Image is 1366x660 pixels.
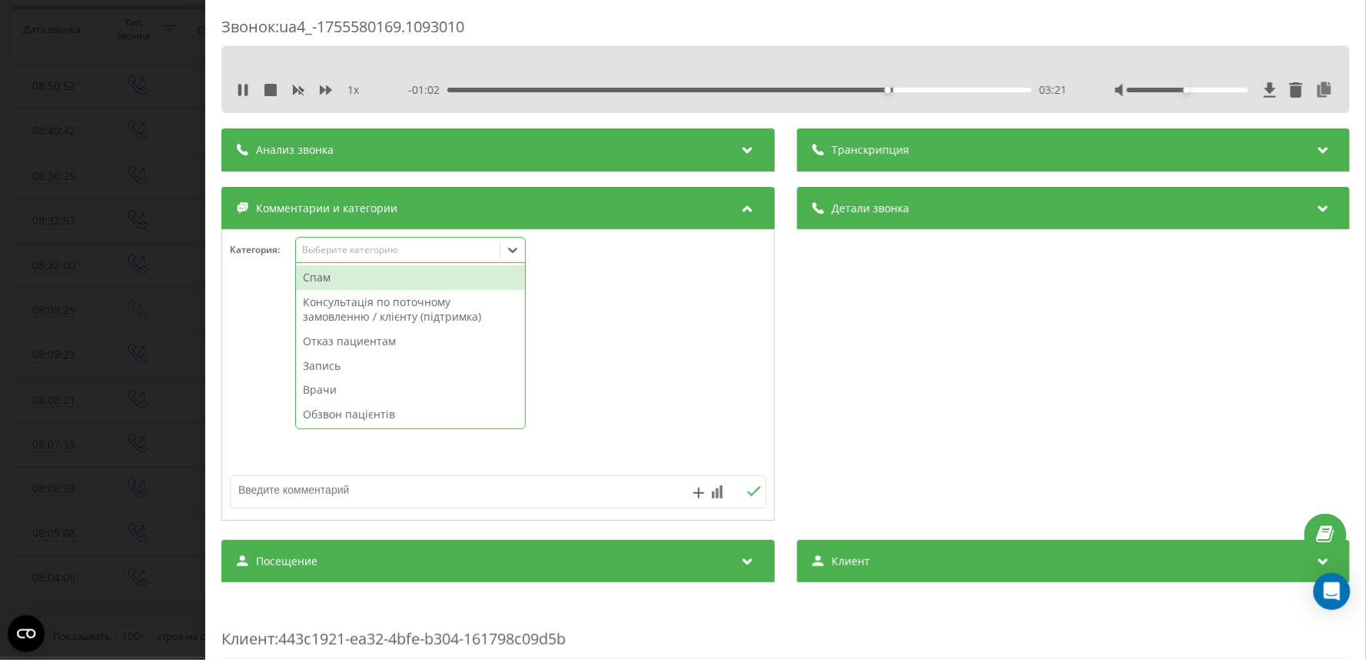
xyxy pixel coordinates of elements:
span: Транскрипция [831,142,909,158]
div: Обзвон пацієнтів [296,402,525,427]
span: Посещение [256,554,317,569]
span: Детали звонка [831,201,909,216]
span: Клиент [221,628,274,649]
button: Open CMP widget [8,615,45,652]
div: Accessibility label [885,87,891,93]
span: Клиент [831,554,869,569]
div: Выберите категорию [301,244,494,256]
h4: Категория : [230,245,295,255]
span: - 01:02 [407,82,447,98]
span: 1 x [347,82,359,98]
div: Консультація по поточному замовленню / клієнту (підтримка) [296,290,525,329]
div: Accessibility label [1183,87,1189,93]
div: Спам [296,265,525,290]
span: Анализ звонка [256,142,334,158]
div: Врачи [296,378,525,402]
div: Отказ пациентам [296,329,525,354]
div: Запись [296,354,525,378]
div: Звонок : ua4_-1755580169.1093010 [221,16,1350,46]
span: Комментарии и категории [256,201,397,216]
div: Open Intercom Messenger [1314,573,1351,610]
div: : 443c1921-ea32-4bfe-b304-161798c09d5b [221,598,1350,658]
span: 03:21 [1039,82,1066,98]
